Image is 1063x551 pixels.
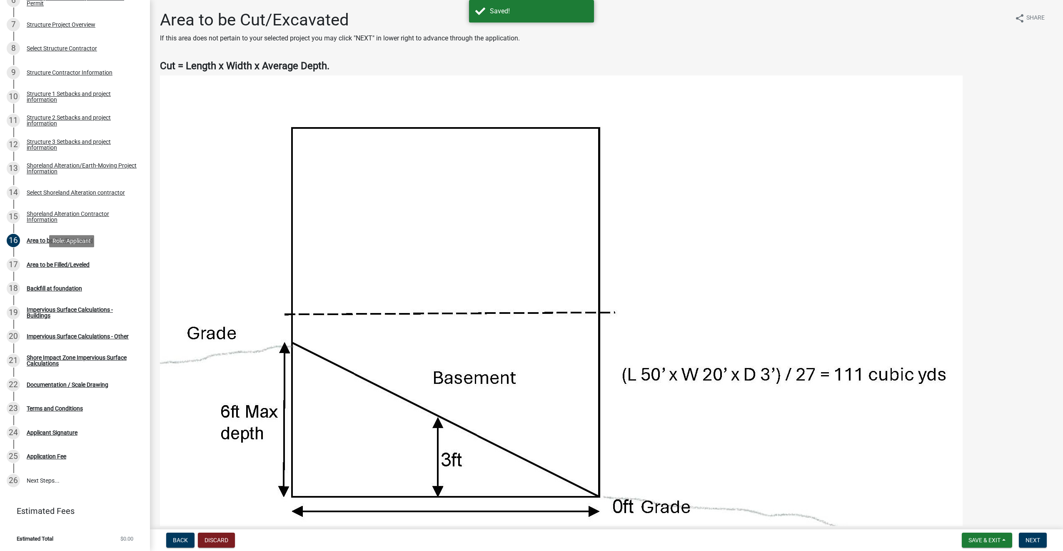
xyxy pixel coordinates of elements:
[7,503,137,519] a: Estimated Fees
[7,426,20,439] div: 24
[27,307,137,318] div: Impervious Surface Calculations - Buildings
[27,115,137,126] div: Structure 2 Setbacks and project information
[27,453,66,459] div: Application Fee
[7,138,20,151] div: 12
[7,402,20,415] div: 23
[120,536,133,541] span: $0.00
[27,286,82,291] div: Backfill at foundation
[27,163,137,174] div: Shoreland Alteration/Earth-Moving Project Information
[27,70,112,75] div: Structure Contractor Information
[1019,533,1047,548] button: Next
[7,282,20,295] div: 18
[27,91,137,103] div: Structure 1 Setbacks and project information
[7,330,20,343] div: 20
[7,474,20,487] div: 26
[17,536,53,541] span: Estimated Total
[962,533,1012,548] button: Save & Exit
[7,210,20,223] div: 15
[7,306,20,319] div: 19
[7,234,20,247] div: 16
[27,262,90,268] div: Area to be Filled/Leveled
[27,406,83,411] div: Terms and Conditions
[27,355,137,366] div: Shore Impact Zone Impervious Surface Calculations
[7,66,20,79] div: 9
[7,354,20,367] div: 21
[7,186,20,199] div: 14
[1008,10,1051,26] button: shareShare
[27,333,129,339] div: Impervious Surface Calculations - Other
[7,162,20,175] div: 13
[27,430,77,436] div: Applicant Signature
[7,42,20,55] div: 8
[160,33,520,43] p: If this area does not pertain to your selected project you may click "NEXT" in lower right to adv...
[27,382,108,388] div: Documentation / Scale Drawing
[7,18,20,31] div: 7
[968,537,1001,543] span: Save & Exit
[7,114,20,127] div: 11
[49,235,94,247] div: Role: Applicant
[198,533,235,548] button: Discard
[27,45,97,51] div: Select Structure Contractor
[7,258,20,271] div: 17
[7,450,20,463] div: 25
[1026,13,1045,23] span: Share
[27,238,93,243] div: Area to be Cut/Excavated
[160,10,520,30] h1: Area to be Cut/Excavated
[7,90,20,103] div: 10
[27,139,137,150] div: Structure 3 Setbacks and project information
[160,60,329,72] strong: Cut = Length x Width x Average Depth.
[490,6,588,16] div: Saved!
[166,533,195,548] button: Back
[1015,13,1025,23] i: share
[27,22,95,28] div: Structure Project Overview
[27,211,137,223] div: Shoreland Alteration Contractor Information
[27,190,125,195] div: Select Shoreland Alteration contractor
[1026,537,1040,543] span: Next
[7,378,20,391] div: 22
[173,537,188,543] span: Back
